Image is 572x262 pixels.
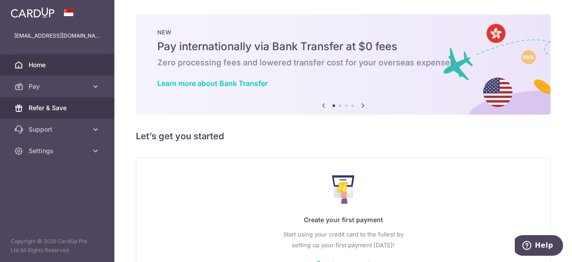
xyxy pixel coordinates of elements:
p: Create your first payment [154,215,532,225]
span: Home [29,60,88,69]
img: Make Payment [332,175,355,204]
h6: Zero processing fees and lowered transfer cost for your overseas expenses [157,57,529,68]
span: Support [29,125,88,134]
img: CardUp [11,7,55,18]
img: Bank transfer banner [136,14,551,115]
p: [EMAIL_ADDRESS][DOMAIN_NAME] [14,31,100,40]
p: Start using your credit card to the fullest by setting up your first payment [DATE]! [154,229,532,250]
span: Refer & Save [29,103,88,112]
span: Settings [29,146,88,155]
h5: Let’s get you started [136,129,551,143]
iframe: Opens a widget where you can find more information [515,235,563,258]
span: Pay [29,82,88,91]
h5: Pay internationally via Bank Transfer at $0 fees [157,39,529,54]
p: NEW [157,29,529,36]
a: Learn more about Bank Transfer [157,79,268,88]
